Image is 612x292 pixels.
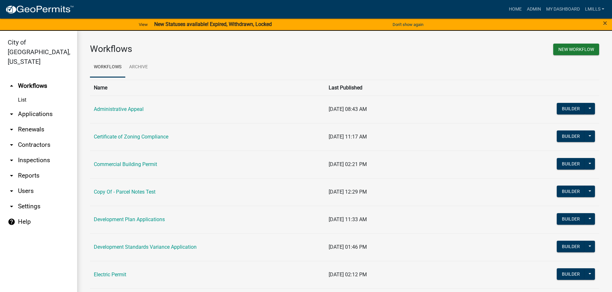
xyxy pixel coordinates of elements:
a: View [136,19,150,30]
th: Last Published [325,80,501,96]
i: arrow_drop_down [8,126,15,133]
a: Home [506,3,524,15]
a: Commercial Building Permit [94,161,157,167]
span: [DATE] 11:17 AM [329,134,367,140]
a: Workflows [90,57,125,78]
a: Archive [125,57,152,78]
i: arrow_drop_down [8,203,15,210]
span: [DATE] 11:33 AM [329,216,367,222]
th: Name [90,80,325,96]
strong: New Statuses available! Expired, Withdrawn, Locked [154,21,272,27]
button: Builder [557,186,585,197]
a: My Dashboard [544,3,582,15]
button: Builder [557,241,585,252]
a: Electric Permit [94,271,126,278]
a: Copy Of - Parcel Notes Test [94,189,155,195]
span: [DATE] 02:21 PM [329,161,367,167]
a: lmills [582,3,607,15]
button: Builder [557,158,585,170]
button: Builder [557,103,585,114]
i: arrow_drop_up [8,82,15,90]
button: Builder [557,213,585,225]
h3: Workflows [90,44,340,54]
button: Builder [557,268,585,280]
button: Builder [557,130,585,142]
button: Don't show again [390,19,426,30]
span: [DATE] 02:12 PM [329,271,367,278]
a: Development Standards Variance Application [94,244,197,250]
i: arrow_drop_down [8,110,15,118]
span: [DATE] 08:43 AM [329,106,367,112]
i: help [8,218,15,226]
span: [DATE] 01:46 PM [329,244,367,250]
i: arrow_drop_down [8,187,15,195]
a: Administrative Appeal [94,106,144,112]
i: arrow_drop_down [8,172,15,179]
a: Certificate of Zoning Compliance [94,134,168,140]
i: arrow_drop_down [8,141,15,149]
a: Admin [524,3,544,15]
button: Close [603,19,607,27]
i: arrow_drop_down [8,156,15,164]
span: × [603,19,607,28]
button: New Workflow [553,44,599,55]
span: [DATE] 12:29 PM [329,189,367,195]
a: Development Plan Applications [94,216,165,222]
